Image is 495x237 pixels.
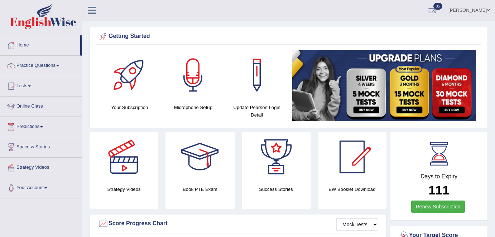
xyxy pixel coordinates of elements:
[0,117,82,135] a: Predictions
[98,31,480,42] div: Getting Started
[101,104,158,111] h4: Your Subscription
[428,183,449,197] b: 111
[0,137,82,155] a: Success Stories
[292,50,476,121] img: small5.jpg
[0,35,80,53] a: Home
[0,76,82,94] a: Tests
[229,104,285,119] h4: Update Pearson Login Detail
[433,3,442,10] span: 35
[242,186,311,193] h4: Success Stories
[0,178,82,196] a: Your Account
[398,173,480,180] h4: Days to Expiry
[0,97,82,114] a: Online Class
[165,186,234,193] h4: Book PTE Exam
[411,201,465,213] a: Renew Subscription
[90,186,158,193] h4: Strategy Videos
[98,218,378,229] div: Score Progress Chart
[165,104,222,111] h4: Microphone Setup
[0,56,82,74] a: Practice Questions
[0,158,82,176] a: Strategy Videos
[318,186,386,193] h4: EW Booklet Download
